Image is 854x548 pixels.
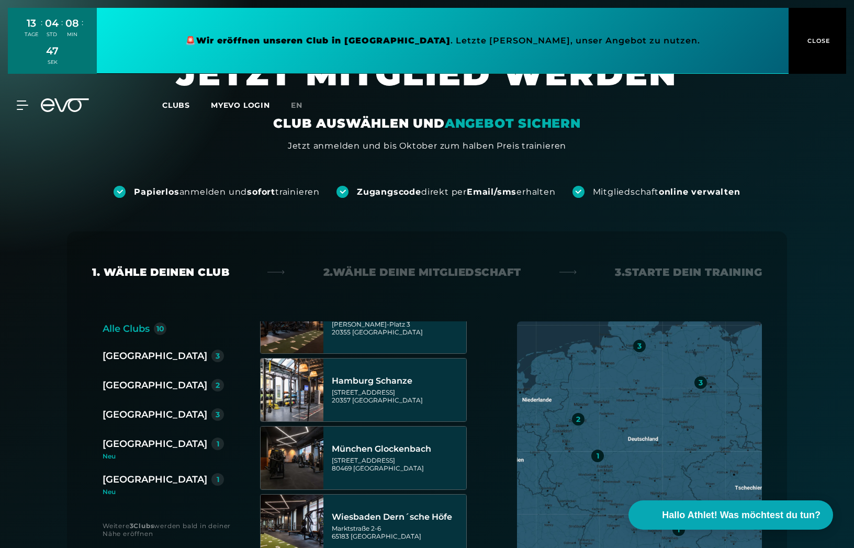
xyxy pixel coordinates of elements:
div: [GEOGRAPHIC_DATA] [103,437,207,451]
div: Neu [103,453,232,460]
div: Wiesbaden Dern´sche Höfe [332,512,463,522]
strong: Zugangscode [357,187,421,197]
div: 1. Wähle deinen Club [92,265,229,279]
div: : [61,17,63,44]
div: direkt per erhalten [357,186,555,198]
a: en [291,99,315,111]
strong: online verwalten [659,187,740,197]
div: 1 [217,476,219,483]
span: Hallo Athlet! Was möchtest du tun? [662,508,821,522]
div: Jetzt anmelden und bis Oktober zum halben Preis trainieren [288,140,566,152]
span: Clubs [162,100,190,110]
div: [STREET_ADDRESS] 80469 [GEOGRAPHIC_DATA] [332,456,463,472]
div: 13 [25,16,38,31]
div: Marktstraße 2-6 65183 [GEOGRAPHIC_DATA] [332,524,463,540]
div: TAGE [25,31,38,38]
div: 04 [45,16,59,31]
div: 10 [156,325,164,332]
div: 1 [217,440,219,448]
div: 2 [216,382,220,389]
span: en [291,100,302,110]
div: [GEOGRAPHIC_DATA] [103,378,207,393]
div: München Glockenbach [332,444,463,454]
button: Hallo Athlet! Was möchtest du tun? [628,500,833,530]
span: CLOSE [805,36,830,46]
div: : [41,17,42,44]
div: STD [45,31,59,38]
div: Hamburg Schanze [332,376,463,386]
div: Neu [103,489,224,495]
strong: 3 [130,522,134,530]
div: [GEOGRAPHIC_DATA] [103,407,207,422]
div: [GEOGRAPHIC_DATA] [103,472,207,487]
img: Hamburg Stadthausbrücke [261,290,323,353]
a: MYEVO LOGIN [211,100,270,110]
img: Hamburg Schanze [261,359,323,421]
div: [PERSON_NAME]-Platz 3 20355 [GEOGRAPHIC_DATA] [332,320,463,336]
div: Alle Clubs [103,321,150,336]
strong: sofort [247,187,275,197]
div: 3 [216,352,220,360]
div: 1 [597,452,599,460]
img: München Glockenbach [261,427,323,489]
div: 08 [65,16,79,31]
div: MIN [65,31,79,38]
div: 3 [699,379,703,386]
div: anmelden und trainieren [134,186,320,198]
strong: Clubs [133,522,154,530]
div: Mitgliedschaft [593,186,740,198]
strong: Papierlos [134,187,179,197]
div: 47 [46,43,59,59]
div: : [82,17,83,44]
div: SEK [46,59,59,66]
div: 2 [576,416,580,423]
div: [STREET_ADDRESS] 20357 [GEOGRAPHIC_DATA] [332,388,463,404]
div: Weitere werden bald in deiner Nähe eröffnen [103,522,239,538]
div: 3 [216,411,220,418]
div: 2. Wähle deine Mitgliedschaft [323,265,521,279]
button: CLOSE [789,8,846,74]
div: 3. Starte dein Training [615,265,762,279]
a: Clubs [162,100,211,110]
div: 1 [677,526,680,533]
div: 3 [637,342,642,350]
div: [GEOGRAPHIC_DATA] [103,349,207,363]
strong: Email/sms [467,187,516,197]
